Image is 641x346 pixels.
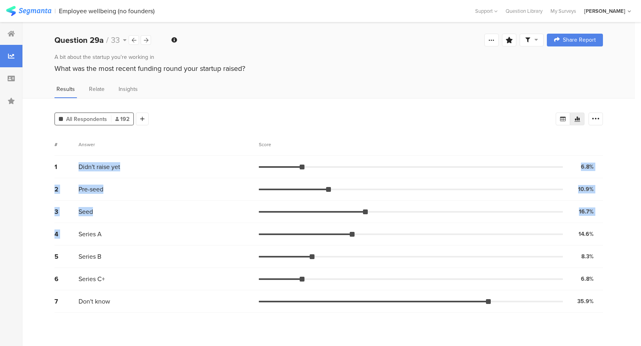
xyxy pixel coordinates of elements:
span: Seed [79,207,93,216]
div: 2 [54,185,79,194]
span: Share Report [563,37,596,43]
span: Series C+ [79,274,105,284]
span: All Respondents [66,115,107,123]
img: segmanta logo [6,6,51,16]
span: 33 [111,34,120,46]
div: 6 [54,274,79,284]
div: 3 [54,207,79,216]
span: Series A [79,229,102,239]
div: 7 [54,297,79,306]
div: 35.9% [577,297,594,306]
span: Results [56,85,75,93]
div: 1 [54,162,79,171]
a: Question Library [502,7,546,15]
a: My Surveys [546,7,580,15]
span: 192 [115,115,129,123]
span: Insights [119,85,138,93]
div: [PERSON_NAME] [584,7,625,15]
div: 4 [54,229,79,239]
div: Score [259,141,276,148]
div: 6.8% [581,163,594,171]
b: Question 29a [54,34,104,46]
div: 10.9% [578,185,594,193]
div: What was the most recent funding round your startup raised? [54,63,603,74]
span: Didn't raise yet [79,162,120,171]
div: 14.6% [579,230,594,238]
div: # [54,141,79,148]
div: 6.8% [581,275,594,283]
div: | [54,6,56,16]
span: Relate [89,85,105,93]
span: Don't know [79,297,110,306]
span: Pre-seed [79,185,103,194]
span: / [106,34,109,46]
div: 8.3% [581,252,594,261]
div: Employee wellbeing (no founders) [59,7,155,15]
div: Support [475,5,498,17]
div: 16.7% [579,207,594,216]
span: Series B [79,252,101,261]
div: Answer [79,141,95,148]
div: 5 [54,252,79,261]
div: A bit about the startup you're working in [54,53,603,61]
